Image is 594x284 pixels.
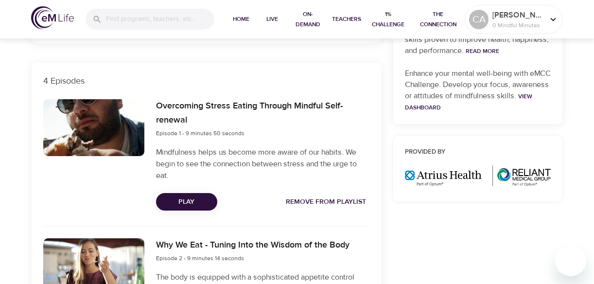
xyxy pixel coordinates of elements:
[492,21,544,30] p: 0 Mindful Minutes
[332,14,361,24] span: Teachers
[43,74,370,88] p: 4 Episodes
[466,47,499,55] a: Read More
[405,147,551,158] h6: Provided by
[415,9,461,30] span: The Connection
[282,193,370,211] button: Remove from Playlist
[405,165,551,186] img: Optum%20MA_AtriusReliant.png
[261,14,284,24] span: Live
[369,9,407,30] span: 1% Challenge
[156,193,217,211] button: Play
[405,92,532,111] a: View Dashboard
[164,196,210,208] span: Play
[555,245,586,276] iframe: Button to launch messaging window
[229,14,253,24] span: Home
[405,68,551,113] p: Enhance your mental well-being with eMCC Challenge. Develop your focus, awareness or attitudes of...
[492,9,544,21] p: [PERSON_NAME]
[156,238,349,252] h6: Why We Eat - Tuning Into the Wisdom of the Body
[156,146,370,181] p: Mindfulness helps us become more aware of our habits. We begin to see the connection between stre...
[156,99,370,127] h6: Overcoming Stress Eating Through Mindful Self-renewal
[156,129,245,137] span: Episode 1 - 9 minutes 50 seconds
[106,9,214,30] input: Find programs, teachers, etc...
[286,196,366,208] span: Remove from Playlist
[292,9,324,30] span: On-Demand
[156,254,244,262] span: Episode 2 - 9 minutes 14 seconds
[469,10,489,29] div: CA
[31,6,74,29] img: logo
